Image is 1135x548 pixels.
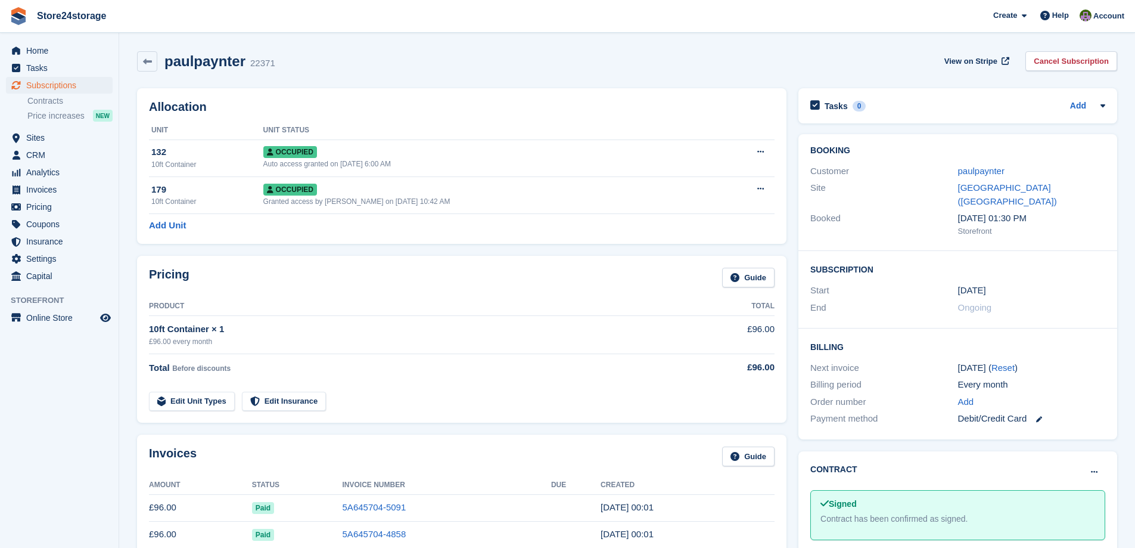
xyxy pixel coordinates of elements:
[343,476,551,495] th: Invoice Number
[250,57,275,70] div: 22371
[151,183,263,197] div: 179
[958,166,1005,176] a: paulpaynter
[958,302,992,312] span: Ongoing
[6,60,113,76] a: menu
[691,316,775,354] td: £96.00
[1025,51,1117,71] a: Cancel Subscription
[958,225,1105,237] div: Storefront
[810,378,957,392] div: Billing period
[810,361,957,375] div: Next invoice
[958,395,974,409] a: Add
[601,476,775,495] th: Created
[810,284,957,298] div: Start
[825,101,848,112] h2: Tasks
[810,263,1105,275] h2: Subscription
[26,181,98,198] span: Invoices
[252,476,343,495] th: Status
[149,494,252,521] td: £96.00
[6,216,113,233] a: menu
[958,212,1105,225] div: [DATE] 01:30 PM
[601,502,654,512] time: 2025-09-30 23:01:34 UTC
[6,199,113,215] a: menu
[26,60,98,76] span: Tasks
[151,196,263,207] div: 10ft Container
[6,268,113,284] a: menu
[149,297,691,316] th: Product
[6,233,113,250] a: menu
[263,121,714,140] th: Unit Status
[6,181,113,198] a: menu
[27,109,113,122] a: Price increases NEW
[27,110,85,122] span: Price increases
[27,95,113,107] a: Contracts
[810,212,957,237] div: Booked
[810,463,857,476] h2: Contract
[820,498,1095,510] div: Signed
[149,447,197,466] h2: Invoices
[343,502,406,512] a: 5A645704-5091
[26,77,98,94] span: Subscriptions
[263,196,714,207] div: Granted access by [PERSON_NAME] on [DATE] 10:42 AM
[26,250,98,267] span: Settings
[149,521,252,548] td: £96.00
[810,301,957,315] div: End
[6,77,113,94] a: menu
[11,295,119,306] span: Storefront
[32,6,111,26] a: Store24storage
[6,164,113,181] a: menu
[810,146,1105,156] h2: Booking
[810,165,957,178] div: Customer
[149,100,775,114] h2: Allocation
[26,233,98,250] span: Insurance
[263,146,317,158] span: Occupied
[6,42,113,59] a: menu
[172,364,231,373] span: Before discounts
[26,129,98,146] span: Sites
[601,529,654,539] time: 2025-08-31 23:01:06 UTC
[149,336,691,347] div: £96.00 every month
[98,311,113,325] a: Preview store
[151,159,263,170] div: 10ft Container
[263,159,714,169] div: Auto access granted on [DATE] 6:00 AM
[149,121,263,140] th: Unit
[958,284,986,298] time: 2023-07-31 23:00:00 UTC
[958,412,1105,426] div: Debit/Credit Card
[6,129,113,146] a: menu
[853,101,866,112] div: 0
[252,529,274,541] span: Paid
[940,51,1012,71] a: View on Stripe
[820,513,1095,525] div: Contract has been confirmed as signed.
[252,502,274,514] span: Paid
[958,361,1105,375] div: [DATE] ( )
[551,476,601,495] th: Due
[26,216,98,233] span: Coupons
[26,309,98,326] span: Online Store
[691,297,775,316] th: Total
[810,340,1105,352] h2: Billing
[263,184,317,196] span: Occupied
[164,53,245,69] h2: paulpaynter
[6,250,113,267] a: menu
[810,181,957,208] div: Site
[93,110,113,122] div: NEW
[149,392,235,411] a: Edit Unit Types
[149,219,186,233] a: Add Unit
[691,361,775,374] div: £96.00
[242,392,326,411] a: Edit Insurance
[26,268,98,284] span: Capital
[26,147,98,163] span: CRM
[26,164,98,181] span: Analytics
[722,447,775,466] a: Guide
[149,323,691,336] div: 10ft Container × 1
[722,268,775,287] a: Guide
[6,147,113,163] a: menu
[958,378,1105,392] div: Every month
[1070,100,1086,113] a: Add
[26,199,98,215] span: Pricing
[810,395,957,409] div: Order number
[149,268,189,287] h2: Pricing
[1093,10,1124,22] span: Account
[6,309,113,326] a: menu
[993,10,1017,21] span: Create
[10,7,27,25] img: stora-icon-8386f47178a22dfd0bd8f6a31ec36ba5ce8667c1dd55bd0f319d3a0aa187defe.svg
